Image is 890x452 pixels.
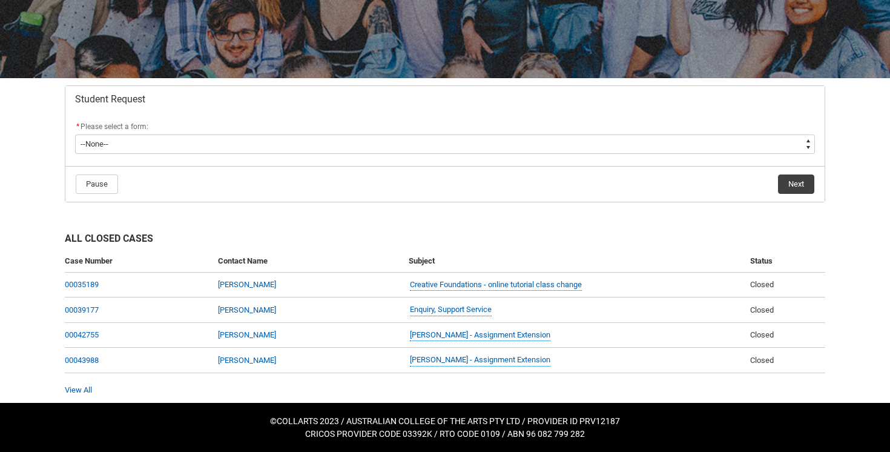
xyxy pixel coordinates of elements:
a: [PERSON_NAME] - Assignment Extension [410,354,550,367]
a: [PERSON_NAME] [218,356,276,365]
th: Contact Name [213,250,404,273]
span: Closed [750,330,774,339]
span: Closed [750,280,774,289]
a: [PERSON_NAME] [218,305,276,314]
th: Subject [404,250,745,273]
abbr: required [76,122,79,131]
th: Case Number [65,250,213,273]
span: Please select a form: [81,122,148,131]
a: Enquiry, Support Service [410,304,492,316]
a: 00039177 [65,305,99,314]
span: Closed [750,356,774,365]
th: Status [745,250,825,273]
h2: All Closed Cases [65,231,825,250]
a: 00035189 [65,280,99,289]
span: Closed [750,305,774,314]
a: 00043988 [65,356,99,365]
a: View All Cases [65,385,92,394]
a: [PERSON_NAME] - Assignment Extension [410,329,550,342]
a: [PERSON_NAME] [218,280,276,289]
article: Redu_Student_Request flow [65,85,825,202]
a: [PERSON_NAME] [218,330,276,339]
a: 00042755 [65,330,99,339]
button: Next [778,174,814,194]
a: Creative Foundations - online tutorial class change [410,279,582,291]
button: Pause [76,174,118,194]
span: Student Request [75,93,145,105]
